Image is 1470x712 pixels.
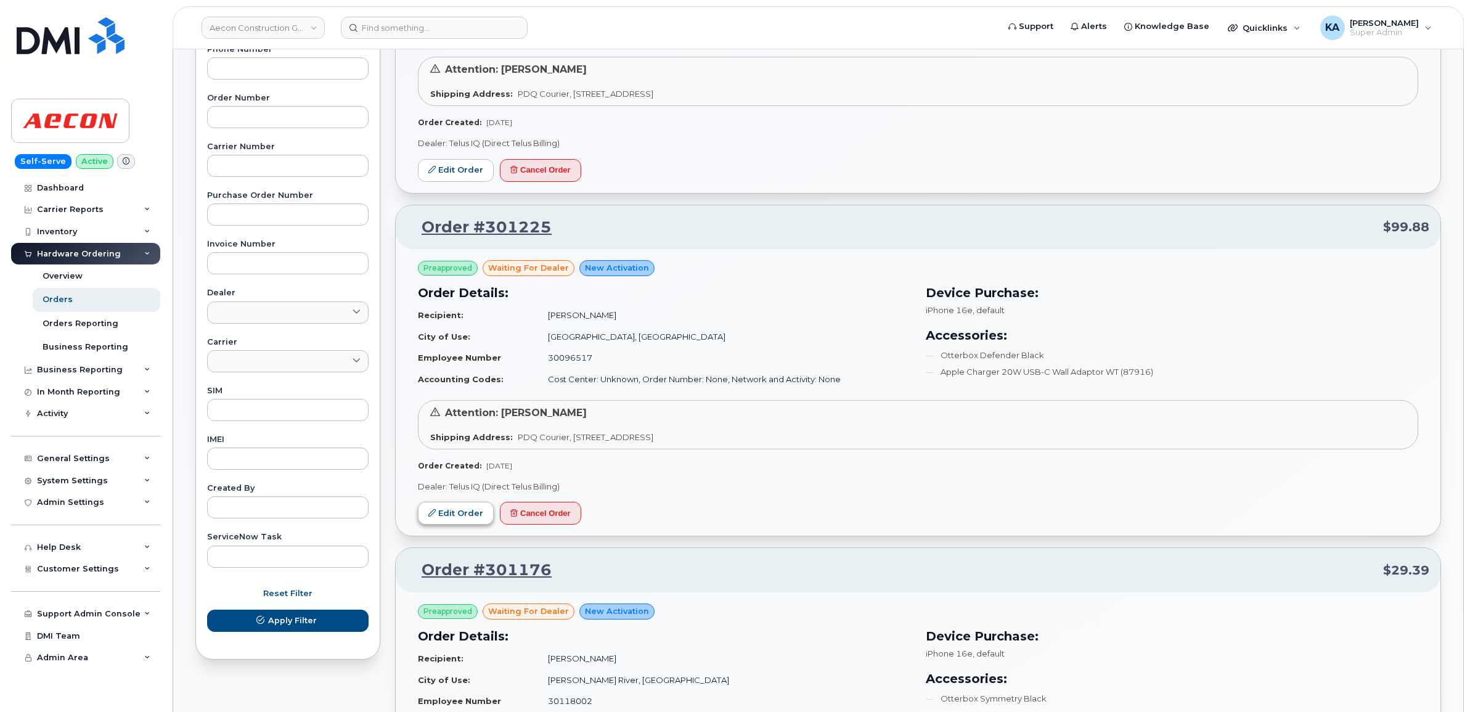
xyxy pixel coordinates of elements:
div: Karla Adams [1312,15,1440,40]
a: Support [1000,14,1062,39]
h3: Accessories: [926,669,1419,688]
td: 30118002 [537,690,910,712]
p: Dealer: Telus IQ (Direct Telus Billing) [418,481,1418,493]
td: Cost Center: Unknown, Order Number: None, Network and Activity: None [537,369,910,390]
strong: City of Use: [418,675,470,685]
strong: Shipping Address: [430,89,513,99]
span: $99.88 [1383,218,1429,236]
label: Order Number [207,94,369,102]
h3: Device Purchase: [926,284,1419,302]
div: Quicklinks [1219,15,1309,40]
span: Apply Filter [268,615,317,626]
label: Carrier Number [207,143,369,151]
td: [PERSON_NAME] [537,305,910,326]
span: [DATE] [486,118,512,127]
li: Apple Charger 20W USB-C Wall Adaptor WT (87916) [926,366,1419,378]
label: SIM [207,387,369,395]
a: Aecon Construction Group Inc [202,17,325,39]
strong: Order Created: [418,461,481,470]
strong: Shipping Address: [430,432,513,442]
span: iPhone 16e [926,649,973,658]
a: Order #301176 [407,559,552,581]
span: Reset Filter [263,587,312,599]
span: iPhone 16e [926,305,973,315]
strong: City of Use: [418,332,470,342]
td: [PERSON_NAME] River, [GEOGRAPHIC_DATA] [537,669,910,691]
label: IMEI [207,436,369,444]
span: Attention: [PERSON_NAME] [445,407,587,419]
strong: Employee Number [418,696,501,706]
label: Phone Number [207,46,369,54]
span: Attention: [PERSON_NAME] [445,63,587,75]
td: [GEOGRAPHIC_DATA], [GEOGRAPHIC_DATA] [537,326,910,348]
label: Carrier [207,338,369,346]
a: Edit Order [418,159,494,182]
span: , default [973,649,1005,658]
strong: Order Created: [418,118,481,127]
strong: Employee Number [418,353,501,362]
label: Created By [207,485,369,493]
h3: Device Purchase: [926,627,1419,645]
h3: Order Details: [418,284,911,302]
input: Find something... [341,17,528,39]
a: Order #301225 [407,216,552,239]
h3: Order Details: [418,627,911,645]
label: Dealer [207,289,369,297]
span: waiting for dealer [488,605,569,617]
span: [DATE] [486,461,512,470]
a: Knowledge Base [1116,14,1218,39]
button: Reset Filter [207,583,369,605]
label: Purchase Order Number [207,192,369,200]
span: Super Admin [1350,28,1419,38]
h3: Accessories: [926,326,1419,345]
span: KA [1325,20,1339,35]
td: 30096517 [537,347,910,369]
strong: Accounting Codes: [418,374,504,384]
p: Dealer: Telus IQ (Direct Telus Billing) [418,137,1418,149]
span: PDQ Courier, [STREET_ADDRESS] [518,432,653,442]
td: [PERSON_NAME] [537,648,910,669]
label: ServiceNow Task [207,533,369,541]
li: Otterbox Defender Black [926,350,1419,361]
strong: Recipient: [418,653,463,663]
a: Edit Order [418,502,494,525]
span: Alerts [1081,20,1107,33]
button: Cancel Order [500,502,581,525]
span: [PERSON_NAME] [1350,18,1419,28]
span: waiting for dealer [488,262,569,274]
span: $29.39 [1383,562,1429,579]
span: PDQ Courier, [STREET_ADDRESS] [518,89,653,99]
button: Apply Filter [207,610,369,632]
span: Preapproved [423,263,472,274]
label: Invoice Number [207,240,369,248]
span: Quicklinks [1243,23,1288,33]
span: Support [1019,20,1053,33]
li: Otterbox Symmetry Black [926,693,1419,705]
span: Knowledge Base [1135,20,1209,33]
span: New Activation [585,605,649,617]
strong: Recipient: [418,310,463,320]
span: Preapproved [423,606,472,617]
a: Alerts [1062,14,1116,39]
button: Cancel Order [500,159,581,182]
span: , default [973,305,1005,315]
span: New Activation [585,262,649,274]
